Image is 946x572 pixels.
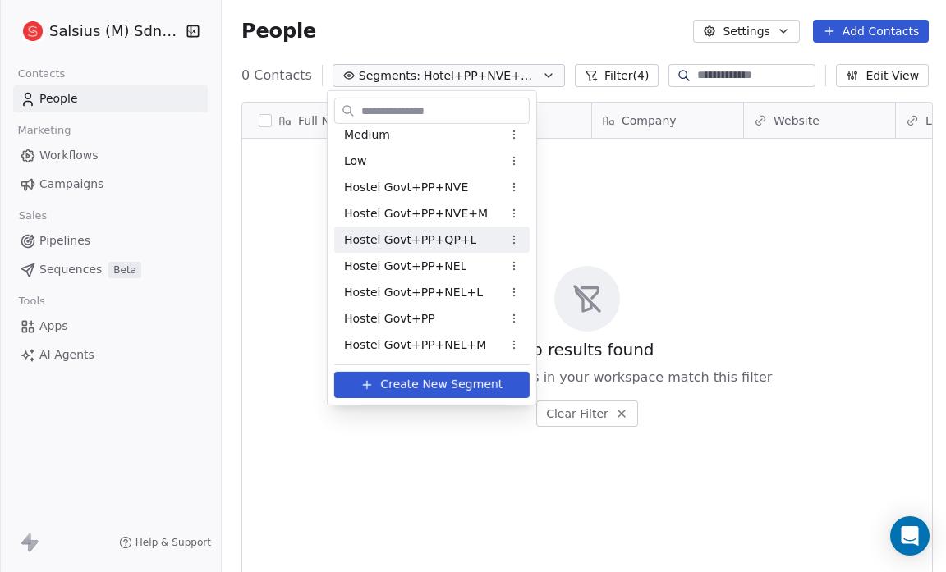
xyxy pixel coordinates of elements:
[344,231,476,248] span: Hostel Govt+PP+QP+L
[344,126,390,143] span: Medium
[344,178,468,195] span: Hostel Govt+PP+NVE
[344,257,466,274] span: Hostel Govt+PP+NEL
[344,309,435,327] span: Hostel Govt+PP
[344,152,367,169] span: Low
[344,204,488,222] span: Hostel Govt+PP+NVE+M
[344,336,486,353] span: Hostel Govt+PP+NEL+M
[380,376,503,393] span: Create New Segment
[334,372,530,398] button: Create New Segment
[344,283,483,300] span: Hostel Govt+PP+NEL+L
